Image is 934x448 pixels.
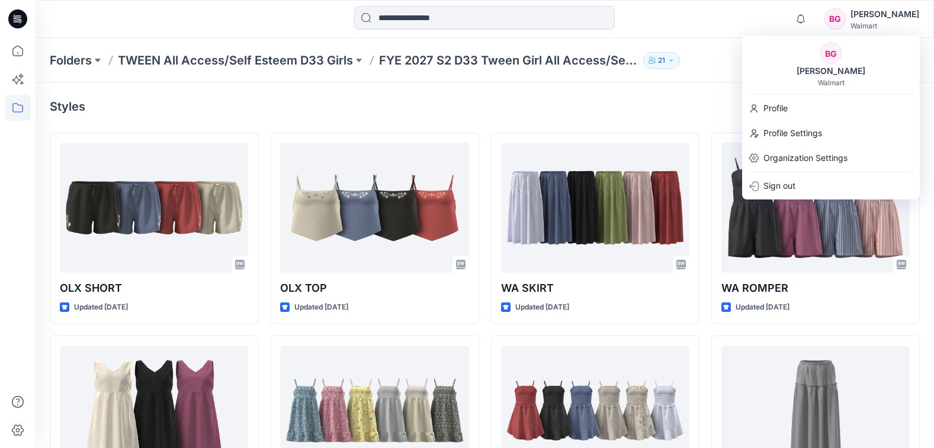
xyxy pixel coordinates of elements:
a: Organization Settings [742,147,920,169]
div: Walmart [818,78,845,87]
p: Updated [DATE] [515,301,569,314]
p: OLX TOP [280,280,468,296]
p: WA ROMPER [721,280,910,296]
p: FYE 2027 S2 D33 Tween Girl All Access/Self Esteem [379,52,638,69]
p: Updated [DATE] [294,301,348,314]
p: Sign out [763,175,795,197]
a: Folders [50,52,92,69]
p: Updated [DATE] [736,301,789,314]
div: BG [824,8,846,30]
a: OLX SHORT [60,143,248,273]
p: Profile Settings [763,122,822,144]
p: OLX SHORT [60,280,248,296]
a: WA SKIRT [501,143,689,273]
p: Profile [763,97,788,120]
div: [PERSON_NAME] [850,7,919,21]
h4: Styles [50,99,85,114]
p: 21 [658,54,665,67]
p: Organization Settings [763,147,848,169]
p: WA SKIRT [501,280,689,296]
a: Profile Settings [742,122,920,144]
a: Profile [742,97,920,120]
div: BG [820,43,842,64]
button: 21 [643,52,680,69]
a: TWEEN All Access/Self Esteem D33 Girls [118,52,353,69]
a: WA ROMPER [721,143,910,273]
a: OLX TOP [280,143,468,273]
div: [PERSON_NAME] [789,64,872,78]
p: Updated [DATE] [74,301,128,314]
div: Walmart [850,21,919,30]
